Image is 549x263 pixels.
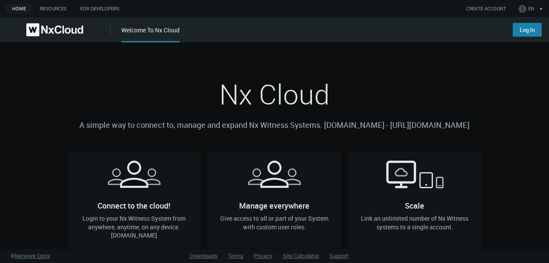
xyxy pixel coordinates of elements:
a: Terms [228,252,243,260]
button: EN [517,2,547,16]
span: Network Optix [15,252,50,260]
span: Nx Cloud [219,76,330,113]
h4: Give access to all or part of your System with custom user roles. [215,214,334,231]
a: Support [329,252,349,260]
a: Site Calculator [283,252,319,260]
a: home [5,3,33,14]
span: EN [528,5,534,13]
a: CREATE ACCOUNT [466,5,506,13]
a: Manage everywhereGive access to all or part of your System with custom user roles. [208,152,341,248]
div: Welcome To Nx Cloud [121,25,180,42]
h2: Connect to the cloud! [68,152,201,206]
h2: Manage everywhere [208,152,341,206]
a: For Developers [73,3,126,14]
h2: Scale [348,152,481,206]
h4: Login to your Nx Witness System from anywhere, anytime, on any device. [DOMAIN_NAME] [75,214,194,240]
a: Downloads [190,252,218,260]
a: Log In [513,23,542,37]
a: Privacy [254,252,272,260]
a: Resources [33,3,73,14]
a: Connect to the cloud!Login to your Nx Witness System from anywhere, anytime, on any device. [DOMA... [68,152,201,248]
a: ScaleLink an unlimited number of Nx Witness systems to a single account. [348,152,481,248]
h4: Link an unlimited number of Nx Witness systems to a single account. [355,214,474,231]
a: ©Network Optix [10,252,50,260]
img: Nx Cloud logo [26,23,83,36]
p: A simple way to connect to, manage and expand Nx Witness Systems. [DOMAIN_NAME] - [URL][DOMAIN_NAME] [68,119,482,131]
